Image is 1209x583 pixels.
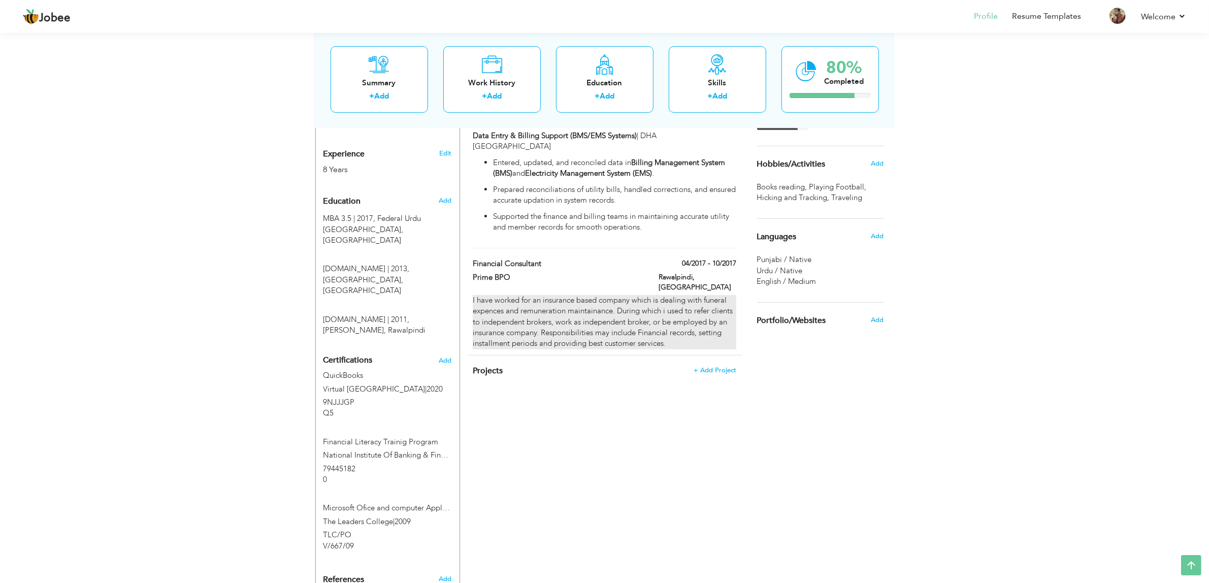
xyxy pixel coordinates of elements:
span: Federal Urdu [GEOGRAPHIC_DATA], [GEOGRAPHIC_DATA] [323,213,421,245]
label: QuickBooks [323,370,452,381]
a: Profile [974,11,998,22]
span: Urdu / Native [757,266,803,276]
span: | [426,384,427,394]
span: [GEOGRAPHIC_DATA], [GEOGRAPHIC_DATA] [323,275,404,296]
div: Completed [825,76,864,86]
label: + [595,91,600,102]
span: 2009 [395,516,411,527]
label: 04/2017 - 10/2017 [682,258,736,269]
span: The Leaders College [323,516,394,527]
span: Add the certifications you’ve earned. [439,357,452,364]
label: Financial Literacy Trainig Program [323,437,452,447]
span: Add [871,232,884,241]
span: Jobee [39,13,71,24]
span: + Add Project [694,367,736,374]
span: , [805,182,807,192]
img: jobee.io [23,9,39,25]
p: | DHA [GEOGRAPHIC_DATA] [473,131,736,152]
label: Microsoft Ofice and computer Applications [323,503,452,513]
img: Profile Img [1109,8,1126,24]
div: Show your familiar languages. [757,218,884,287]
div: F.SC, 2011 [316,299,460,336]
span: Hobbies/Activities [757,160,826,169]
label: 9NJJJGPQ5 [323,397,356,419]
span: Languages [757,233,797,242]
div: Summary [339,77,420,88]
div: Share some of your professional and personal interests. [749,146,892,182]
label: Rawalpindi, [GEOGRAPHIC_DATA] [659,272,736,293]
label: + [369,91,374,102]
label: + [707,91,712,102]
a: Resume Templates [1012,11,1081,22]
div: I have worked for an insurance based company which is dealing with funeral expences and remunerat... [473,295,736,349]
div: 8 Years [323,164,428,176]
a: Welcome [1141,11,1186,23]
span: Add [439,196,451,205]
span: Portfolio/Websites [757,316,826,326]
span: Books reading [757,182,809,192]
div: Add your educational degree. [323,191,452,336]
div: 80% [825,59,864,76]
a: Add [487,91,502,101]
span: Traveling [832,192,865,203]
a: Jobee [23,9,71,25]
label: 794451820 [323,464,356,485]
span: Add [871,159,884,168]
span: , [865,182,867,192]
div: MBA 3.5, 2017 [316,213,460,246]
h4: This helps to highlight the project, tools and skills you have worked on. [473,366,736,376]
div: Skills [677,77,758,88]
span: Education [323,197,361,206]
div: Share your links of online work [749,303,892,338]
a: Edit [439,149,451,158]
strong: Electricity Management System (EMS) [525,168,652,178]
p: Entered, updated, and reconciled data in and . [493,157,736,179]
span: 2020 [427,384,443,394]
span: B.SC, University of the Punjab, 2013 [323,264,410,274]
span: | [394,516,395,527]
span: English / Medium [757,276,816,286]
p: Prepared reconciliations of utility bills, handled corrections, and ensured accurate updation in ... [493,184,736,206]
span: Playing Football [809,182,869,192]
strong: Billing Management System (BMS) [493,157,725,178]
p: Supported the finance and billing teams in maintaining accurate utility and member records for sm... [493,211,736,233]
span: Experience [323,150,365,159]
span: , [828,192,830,203]
span: National Institute Of Banking & Finance [323,450,457,460]
span: MBA 3.5, Federal Urdu University of Arts, Sciences and Technology, 2017 [323,213,376,223]
span: Certifications [323,354,373,366]
strong: Data Entry & Billing Support (BMS/EMS Systems) [473,131,637,141]
a: Add [600,91,614,101]
label: TLC/POV/667/09 [323,530,356,552]
label: Financial Consultant [473,258,643,269]
span: Add [871,315,884,325]
a: Add [374,91,389,101]
div: Education [564,77,645,88]
span: Hicking and Tracking [757,192,832,203]
span: Projects [473,365,503,376]
div: Work History [451,77,533,88]
div: B.SC, 2013 [316,248,460,296]
span: F.SC, B.I.S.E.R, 2011 [323,314,410,325]
span: [PERSON_NAME], Rawalpindi [323,325,426,335]
span: Virtual [GEOGRAPHIC_DATA] [323,384,426,394]
label: + [482,91,487,102]
a: Add [712,91,727,101]
span: Punjabi / Native [757,254,812,265]
label: Prime BPO [473,272,643,283]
